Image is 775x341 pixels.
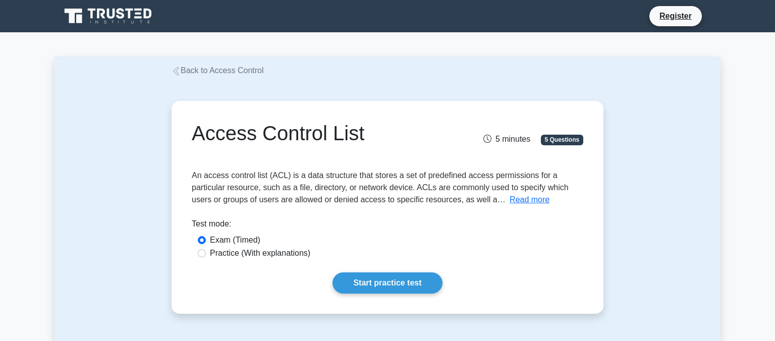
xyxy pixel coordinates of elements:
span: 5 Questions [541,135,583,145]
a: Back to Access Control [172,66,264,75]
label: Practice (With explanations) [210,247,310,259]
a: Register [653,10,698,22]
label: Exam (Timed) [210,234,260,246]
h1: Access Control List [192,121,449,145]
div: Test mode: [192,218,583,234]
button: Read more [510,194,549,206]
span: An access control list (ACL) is a data structure that stores a set of predefined access permissio... [192,171,569,204]
span: 5 minutes [483,135,530,143]
a: Start practice test [333,272,442,294]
